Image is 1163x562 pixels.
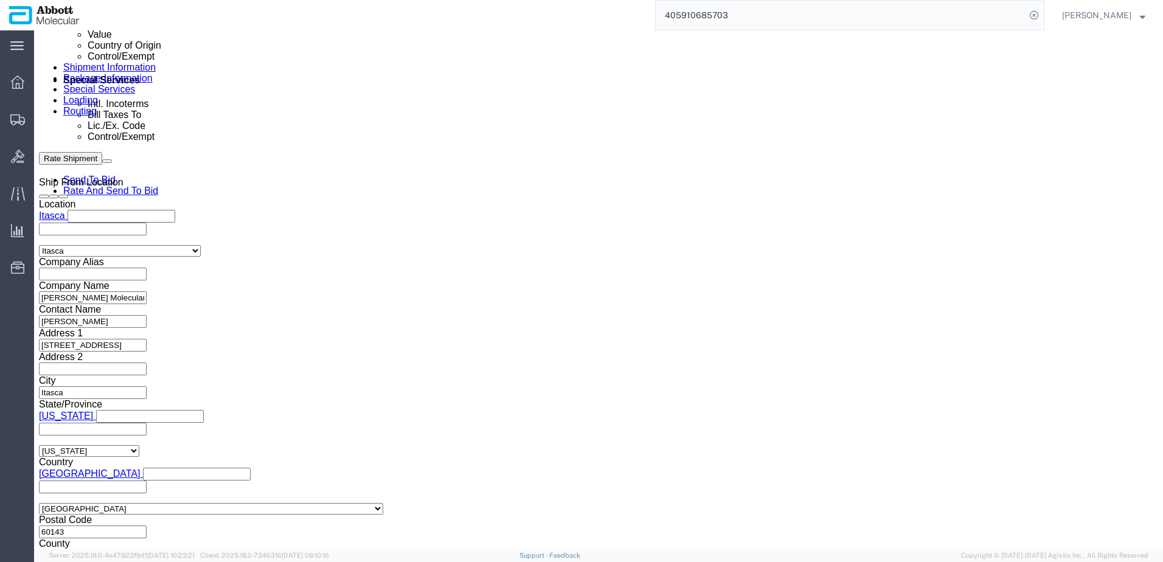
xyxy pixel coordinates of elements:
[1062,9,1131,22] span: Raza Khan
[282,552,329,559] span: [DATE] 08:10:16
[656,1,1026,30] input: Search for shipment number, reference number
[49,552,195,559] span: Server: 2025.18.0-4e47823f9d1
[9,6,80,24] img: logo
[1061,8,1146,23] button: [PERSON_NAME]
[549,552,580,559] a: Feedback
[147,552,195,559] span: [DATE] 10:23:21
[961,550,1148,561] span: Copyright © [DATE]-[DATE] Agistix Inc., All Rights Reserved
[200,552,329,559] span: Client: 2025.18.0-7346316
[34,30,1163,549] iframe: FS Legacy Container
[519,552,550,559] a: Support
